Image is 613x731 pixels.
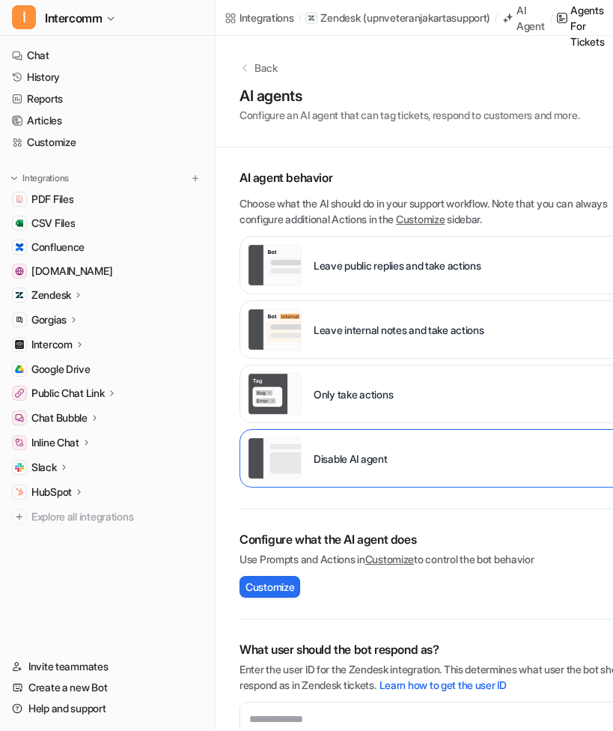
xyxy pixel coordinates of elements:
[31,240,85,255] span: Confluence
[22,172,69,184] p: Integrations
[15,340,24,349] img: Intercom
[15,365,24,374] img: Google Drive
[314,451,388,467] p: Disable AI agent
[15,413,24,422] img: Chat Bubble
[45,7,102,28] span: Intercomm
[550,11,553,25] span: /
[31,192,73,207] span: PDF Files
[31,362,91,377] span: Google Drive
[6,189,209,210] a: PDF FilesPDF Files
[396,213,445,225] a: Customize
[314,322,484,338] p: Leave internal notes and take actions
[502,2,546,34] a: AI Agent
[15,219,24,228] img: CSV Files
[6,656,209,677] a: Invite teammates
[6,132,209,153] a: Customize
[6,506,209,527] a: Explore all integrations
[15,389,24,398] img: Public Chat Link
[31,264,112,279] span: [DOMAIN_NAME]
[6,171,73,186] button: Integrations
[6,110,209,131] a: Articles
[240,10,294,25] div: Integrations
[12,509,27,524] img: explore all integrations
[225,10,294,25] a: Integrations
[6,45,209,66] a: Chat
[31,216,75,231] span: CSV Files
[6,677,209,698] a: Create a new Bot
[31,435,79,450] p: Inline Chat
[9,173,19,183] img: expand menu
[15,488,24,497] img: HubSpot
[31,386,105,401] p: Public Chat Link
[31,410,88,425] p: Chat Bubble
[379,679,507,691] a: Learn how to get the user ID
[31,485,72,500] p: HubSpot
[12,5,36,29] span: I
[495,11,498,25] span: /
[15,195,24,204] img: PDF Files
[305,10,490,25] a: Zendesk(upnveteranjakartasupport)
[240,85,579,107] h1: AI agents
[248,309,302,351] img: Leave internal notes and take actions
[240,576,300,598] button: Customize
[15,438,24,447] img: Inline Chat
[6,67,209,88] a: History
[6,213,209,234] a: CSV FilesCSV Files
[245,579,294,595] span: Customize
[15,315,24,324] img: Gorgias
[320,10,360,25] p: Zendesk
[254,60,278,76] p: Back
[31,312,67,327] p: Gorgias
[516,2,546,34] div: AI Agent
[248,244,302,286] img: Leave public replies and take actions
[363,10,490,25] p: ( upnveteranjakartasupport )
[15,243,24,252] img: Confluence
[6,698,209,719] a: Help and support
[299,11,302,25] span: /
[240,107,579,123] p: Configure an AI agent that can tag tickets, respond to customers and more.
[31,460,57,475] p: Slack
[31,505,203,529] span: Explore all integrations
[31,337,73,352] p: Intercom
[314,258,481,273] p: Leave public replies and take actions
[248,437,302,479] img: Disable AI agent
[314,386,393,402] p: Only take actions
[15,463,24,472] img: Slack
[15,267,24,276] img: www.helpdesk.com
[6,88,209,109] a: Reports
[31,288,71,303] p: Zendesk
[15,291,24,300] img: Zendesk
[6,261,209,282] a: www.helpdesk.com[DOMAIN_NAME]
[248,373,302,415] img: Only take actions
[365,553,414,565] a: Customize
[6,359,209,380] a: Google DriveGoogle Drive
[190,173,201,183] img: menu_add.svg
[6,237,209,258] a: ConfluenceConfluence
